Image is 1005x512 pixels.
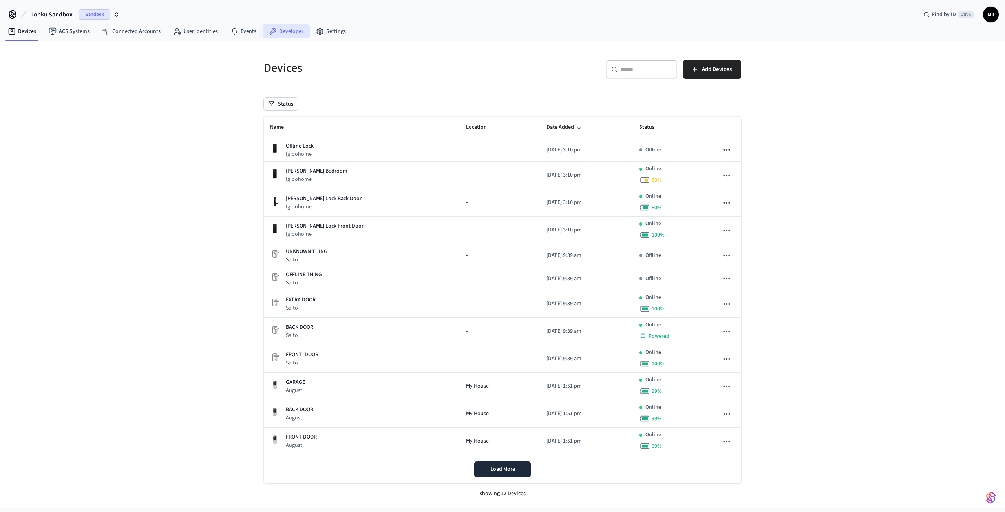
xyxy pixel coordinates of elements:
[286,332,313,339] p: Salto
[466,300,468,308] span: -
[264,98,298,110] button: Status
[270,121,294,133] span: Name
[645,431,661,439] p: Online
[286,222,364,230] p: [PERSON_NAME] Lock Front Door
[466,251,468,260] span: -
[286,150,314,158] p: Igloohome
[683,60,741,79] button: Add Devices
[270,249,280,259] img: Placeholder Lock Image
[546,382,627,390] p: [DATE] 1:51 pm
[270,272,280,282] img: Placeholder Lock Image
[42,24,96,38] a: ACS Systems
[546,410,627,418] p: [DATE] 1:51 pm
[546,171,627,179] p: [DATE] 3:10 pm
[645,376,661,384] p: Online
[286,441,317,449] p: August
[932,11,956,18] span: Find by ID
[2,24,42,38] a: Devices
[286,414,313,422] p: August
[466,327,468,335] span: -
[286,195,362,203] p: [PERSON_NAME] Lock Back Door
[645,192,661,200] p: Online
[270,435,280,445] img: Yale Assure Touchscreen Wifi Smart Lock, Satin Nickel, Front
[286,296,316,304] p: EXTRA DOOR
[466,410,489,418] span: My House
[652,204,662,211] span: 80 %
[639,121,665,133] span: Status
[263,24,310,38] a: Developer
[645,165,661,173] p: Online
[466,146,468,154] span: -
[652,360,665,368] span: 100 %
[546,327,627,335] p: [DATE] 9:39 am
[645,403,661,412] p: Online
[286,378,305,386] p: GARAGE
[270,169,280,179] img: igloohome_deadbolt_2e
[652,442,662,450] span: 99 %
[466,171,468,179] span: -
[490,465,515,473] span: Load More
[286,167,347,175] p: [PERSON_NAME] Bedroom
[546,437,627,445] p: [DATE] 1:51 pm
[270,224,280,233] img: igloohome_deadbolt_2s
[466,121,497,133] span: Location
[466,382,489,390] span: My House
[474,461,531,477] button: Load More
[652,415,662,423] span: 99 %
[466,275,468,283] span: -
[286,203,362,211] p: Igloohome
[645,275,661,283] p: Offline
[224,24,263,38] a: Events
[286,351,318,359] p: FRONT_DOOR
[652,305,665,313] span: 100 %
[917,7,980,22] div: Find by IDCtrl K
[79,9,110,20] span: Sandbox
[286,256,327,264] p: Salto
[286,248,327,256] p: UNKNOWN THING
[466,226,468,234] span: -
[286,142,314,150] p: Offline Lock
[466,437,489,445] span: My House
[645,146,661,154] p: Offline
[96,24,167,38] a: Connected Accounts
[546,226,627,234] p: [DATE] 3:10 pm
[286,323,313,332] p: BACK DOOR
[270,325,280,335] img: Placeholder Lock Image
[652,176,662,184] span: 50 %
[645,293,661,302] p: Online
[546,300,627,308] p: [DATE] 9:39 am
[466,199,468,207] span: -
[167,24,224,38] a: User Identities
[546,146,627,154] p: [DATE] 3:10 pm
[546,251,627,260] p: [DATE] 9:39 am
[546,121,584,133] span: Date Added
[984,7,998,22] span: MT
[286,386,305,394] p: August
[645,220,661,228] p: Online
[645,348,661,357] p: Online
[958,11,974,18] span: Ctrl K
[986,492,996,504] img: SeamLogoGradient.69752ec5.svg
[270,408,280,417] img: Yale Assure Touchscreen Wifi Smart Lock, Satin Nickel, Front
[466,355,468,363] span: -
[270,380,280,390] img: Yale Assure Touchscreen Wifi Smart Lock, Satin Nickel, Front
[286,279,322,287] p: Salto
[546,355,627,363] p: [DATE] 9:39 am
[286,406,313,414] p: BACK DOOR
[649,332,669,340] span: Powered
[270,298,280,307] img: Placeholder Lock Image
[983,7,999,22] button: MT
[264,60,498,76] h5: Devices
[270,144,280,153] img: igloohome_deadbolt_2e
[310,24,352,38] a: Settings
[286,304,316,312] p: Salto
[270,353,280,362] img: Placeholder Lock Image
[286,271,322,279] p: OFFLINE THING
[286,433,317,441] p: FRONT DOOR
[546,199,627,207] p: [DATE] 3:10 pm
[652,231,665,239] span: 100 %
[286,230,364,238] p: Igloohome
[546,275,627,283] p: [DATE] 9:39 am
[286,175,347,183] p: Igloohome
[645,251,661,260] p: Offline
